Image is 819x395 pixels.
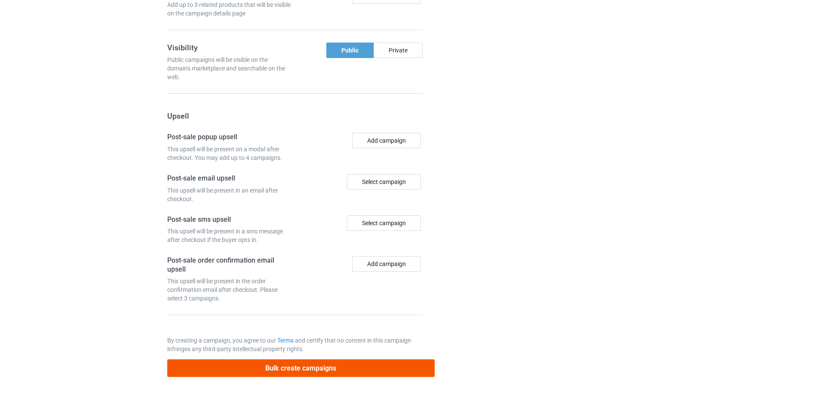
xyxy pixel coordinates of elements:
[347,215,421,231] div: Select campaign
[347,174,421,190] div: Select campaign
[167,227,292,244] div: This upsell will be present in a sms message after checkout if the buyer opts in.
[352,133,421,148] button: Add campaign
[167,111,423,121] h3: Upsell
[167,186,292,203] div: This upsell will be present in an email after checkout.
[352,256,421,272] button: Add campaign
[167,256,292,274] h4: Post-sale order confirmation email upsell
[167,215,292,224] h4: Post-sale sms upsell
[167,55,292,81] div: Public campaigns will be visible on the domain's marketplace and searchable on the web.
[167,133,292,142] h4: Post-sale popup upsell
[326,43,374,58] div: Public
[167,0,292,18] div: Add up to 3 related products that will be visible on the campaign details page
[277,337,294,344] a: Terms
[167,145,292,162] div: This upsell will be present on a modal after checkout. You may add up to 4 campaigns.
[374,43,423,58] div: Private
[167,174,292,183] h4: Post-sale email upsell
[167,336,423,353] p: By creating a campaign, you agree to our and certify that no content in this campaign infringes a...
[167,277,292,303] div: This upsell will be present in the order confirmation email after checkout. Please select 3 campa...
[167,43,292,52] h3: Visibility
[167,359,435,377] button: Bulk create campaigns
